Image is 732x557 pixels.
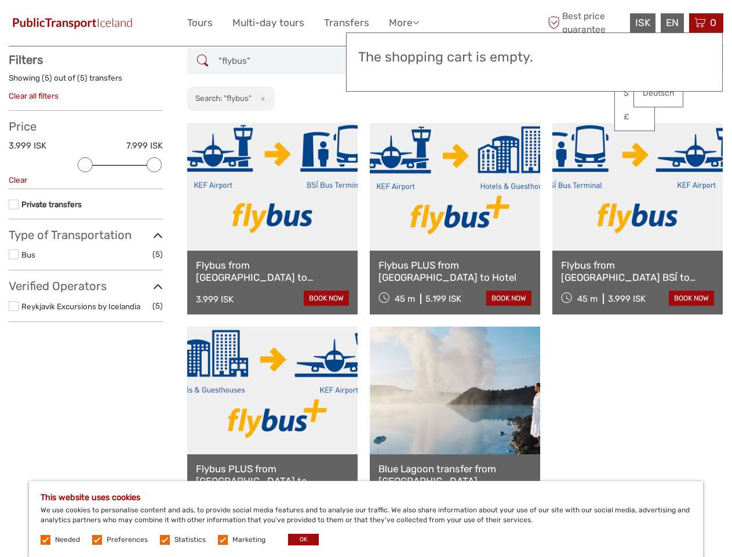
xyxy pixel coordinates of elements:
[615,83,654,104] a: $
[232,535,265,545] label: Marketing
[486,291,531,306] a: book now
[378,463,531,487] a: Blue Lagoon transfer from [GEOGRAPHIC_DATA]
[9,120,163,133] h3: Price
[669,291,714,306] a: book now
[545,10,627,35] span: Best price guarantee
[9,91,59,100] a: Clear all filters
[635,17,650,28] span: ISK
[561,259,714,283] a: Flybus from [GEOGRAPHIC_DATA] BSÍ to [GEOGRAPHIC_DATA]
[9,279,163,293] h3: Verified Operators
[577,294,598,304] span: 45 m
[304,291,349,306] a: book now
[9,175,163,186] div: Clear
[9,53,43,67] strong: Filters
[214,51,352,71] input: SEARCH
[152,248,163,261] span: (5)
[288,534,319,545] button: OK
[358,49,711,66] h3: The shopping cart is empty.
[21,200,82,209] a: Private transfers
[9,228,163,242] h3: Type of Transportation
[9,15,136,31] img: 649-6460f36e-8799-4323-b450-83d04da7ab63_logo_small.jpg
[41,493,691,502] h5: This website uses cookies
[196,259,349,283] a: Flybus from [GEOGRAPHIC_DATA] to [GEOGRAPHIC_DATA] BSÍ
[174,535,206,545] label: Statistics
[389,15,419,31] a: More
[196,463,349,487] a: Flybus PLUS from [GEOGRAPHIC_DATA] to [GEOGRAPHIC_DATA]
[29,481,703,557] div: We use cookies to personalise content and ads, to provide social media features and to analyse ou...
[253,92,269,104] button: x
[80,73,85,84] label: 5
[126,140,163,152] label: 7.999 ISK
[634,83,683,104] a: Deutsch
[378,259,531,283] a: Flybus PLUS from [GEOGRAPHIC_DATA] to Hotel
[187,15,213,31] a: Tours
[661,13,684,32] div: EN
[45,73,49,84] label: 5
[324,15,369,31] a: Transfers
[196,294,234,305] div: 3.999 ISK
[615,107,654,128] a: £
[21,302,140,311] a: Reykjavik Excursions by Icelandia
[232,15,304,31] a: Multi-day tours
[107,535,148,545] label: Preferences
[55,535,80,545] label: Needed
[425,294,461,304] div: 5.199 ISK
[9,73,163,91] div: Showing ( ) out of ( ) transfers
[608,294,646,304] div: 3.999 ISK
[395,294,415,304] span: 45 m
[9,140,46,152] label: 3.999 ISK
[21,250,35,259] a: Bus
[708,17,718,28] span: 0
[195,93,252,103] h2: Search: "flybus"
[152,299,163,313] span: (5)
